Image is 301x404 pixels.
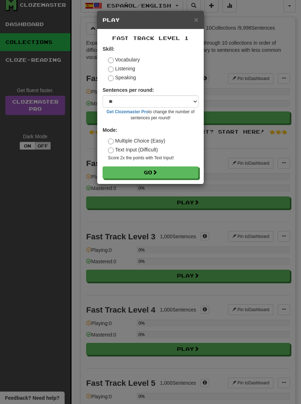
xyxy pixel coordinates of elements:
[108,56,140,63] label: Vocabulary
[108,139,114,144] input: Multiple Choice (Easy)
[108,58,114,63] input: Vocabulary
[103,86,154,94] label: Sentences per round:
[103,166,198,179] button: Go
[108,75,114,81] input: Speaking
[103,16,198,24] h5: Play
[194,16,198,23] button: Close
[108,66,114,72] input: Listening
[107,109,148,114] a: Get Clozemaster Pro
[194,15,198,24] span: ×
[103,127,117,133] strong: Mode:
[108,137,165,144] label: Multiple Choice (Easy)
[108,146,158,153] label: Text Input (Difficult)
[108,148,114,153] input: Text Input (Difficult)
[108,155,198,161] small: Score 2x the points with Text Input !
[112,35,189,41] span: Fast Track Level 1
[108,74,136,81] label: Speaking
[103,46,114,52] strong: Skill:
[103,109,198,121] small: to change the number of sentences per round!
[108,65,135,72] label: Listening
